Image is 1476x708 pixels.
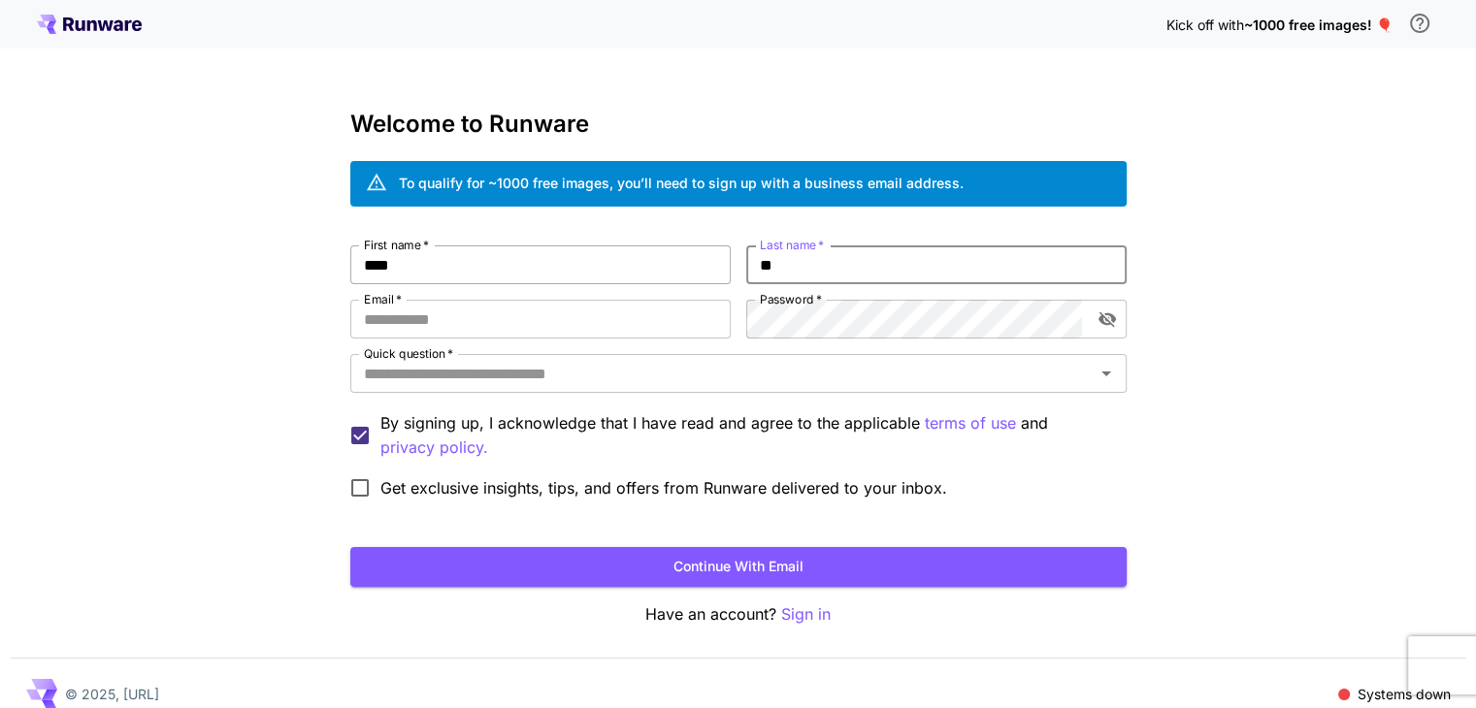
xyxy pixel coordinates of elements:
p: privacy policy. [380,435,488,460]
label: Email [364,291,402,307]
button: By signing up, I acknowledge that I have read and agree to the applicable and privacy policy. [925,411,1016,435]
button: By signing up, I acknowledge that I have read and agree to the applicable terms of use and [380,435,488,460]
button: toggle password visibility [1090,302,1125,337]
p: Have an account? [350,602,1127,627]
p: © 2025, [URL] [65,684,159,704]
div: To qualify for ~1000 free images, you’ll need to sign up with a business email address. [399,173,964,193]
button: Sign in [781,602,831,627]
h3: Welcome to Runware [350,111,1127,138]
span: Kick off with [1166,16,1244,33]
p: Systems down [1358,684,1451,704]
label: Quick question [364,345,453,362]
label: Password [760,291,822,307]
button: Continue with email [350,547,1127,587]
span: ~1000 free images! 🎈 [1244,16,1393,33]
p: terms of use [925,411,1016,435]
button: Open [1093,360,1120,387]
button: In order to qualify for free credit, you need to sign up with a business email address and click ... [1400,4,1439,43]
p: By signing up, I acknowledge that I have read and agree to the applicable and [380,411,1111,460]
label: First name [364,237,429,253]
label: Last name [760,237,824,253]
span: Get exclusive insights, tips, and offers from Runware delivered to your inbox. [380,476,947,499]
